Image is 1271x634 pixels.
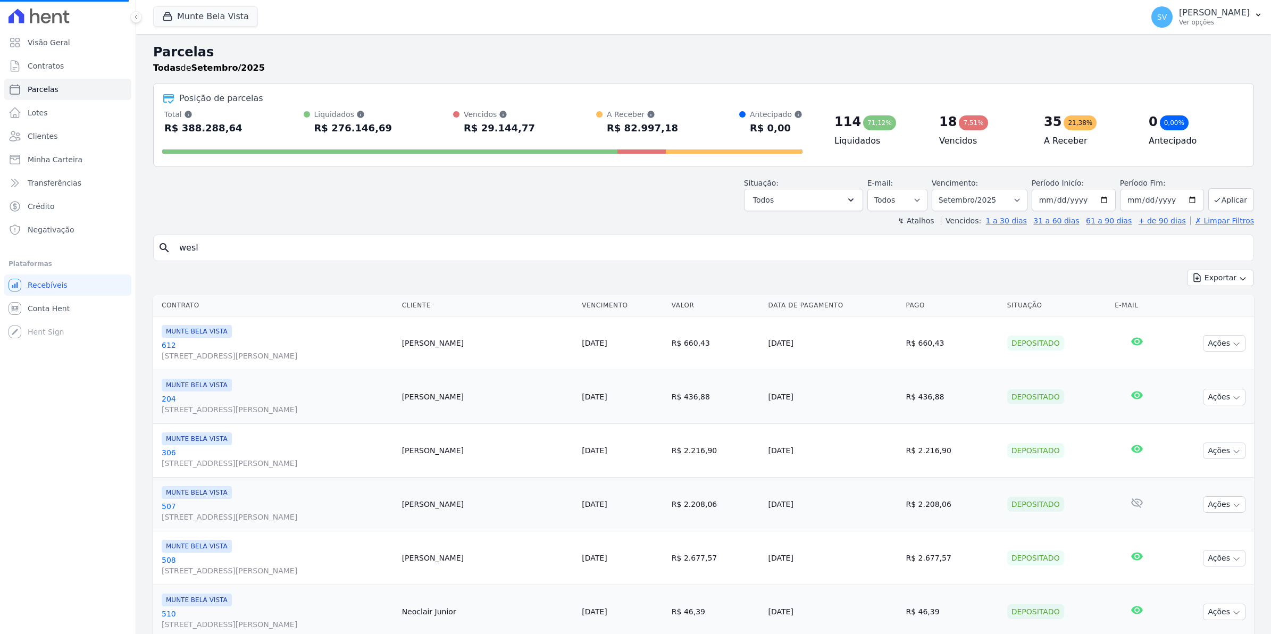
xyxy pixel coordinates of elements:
[1007,497,1064,512] div: Depositado
[314,109,392,120] div: Liquidados
[1203,550,1245,566] button: Ações
[162,608,394,630] a: 510[STREET_ADDRESS][PERSON_NAME]
[191,63,265,73] strong: Setembro/2025
[744,179,779,187] label: Situação:
[667,370,764,424] td: R$ 436,88
[9,257,127,270] div: Plataformas
[4,274,131,296] a: Recebíveis
[750,120,802,137] div: R$ 0,00
[398,295,578,316] th: Cliente
[164,109,243,120] div: Total
[1007,336,1064,351] div: Depositado
[153,62,265,74] p: de
[582,339,607,347] a: [DATE]
[901,424,1002,478] td: R$ 2.216,90
[153,6,258,27] button: Munte Bela Vista
[582,607,607,616] a: [DATE]
[1143,2,1271,32] button: SV [PERSON_NAME] Ver opções
[162,394,394,415] a: 204[STREET_ADDRESS][PERSON_NAME]
[153,295,398,316] th: Contrato
[4,149,131,170] a: Minha Carteira
[744,189,863,211] button: Todos
[582,446,607,455] a: [DATE]
[1139,216,1186,225] a: + de 90 dias
[162,325,232,338] span: MUNTE BELA VISTA
[1203,443,1245,459] button: Ações
[162,540,232,553] span: MUNTE BELA VISTA
[398,316,578,370] td: [PERSON_NAME]
[582,554,607,562] a: [DATE]
[941,216,981,225] label: Vencidos:
[153,43,1254,62] h2: Parcelas
[667,316,764,370] td: R$ 660,43
[607,109,678,120] div: A Receber
[28,131,57,141] span: Clientes
[607,120,678,137] div: R$ 82.997,18
[1203,335,1245,352] button: Ações
[753,194,774,206] span: Todos
[898,216,934,225] label: ↯ Atalhos
[764,531,902,585] td: [DATE]
[28,61,64,71] span: Contratos
[28,178,81,188] span: Transferências
[667,424,764,478] td: R$ 2.216,90
[28,303,70,314] span: Conta Hent
[28,37,70,48] span: Visão Geral
[398,370,578,424] td: [PERSON_NAME]
[939,113,957,130] div: 18
[1120,178,1204,189] label: Período Fim:
[1160,115,1189,130] div: 0,00%
[28,224,74,235] span: Negativação
[1007,550,1064,565] div: Depositado
[162,565,394,576] span: [STREET_ADDRESS][PERSON_NAME]
[162,340,394,361] a: 612[STREET_ADDRESS][PERSON_NAME]
[4,126,131,147] a: Clientes
[578,295,667,316] th: Vencimento
[1187,270,1254,286] button: Exportar
[162,594,232,606] span: MUNTE BELA VISTA
[986,216,1027,225] a: 1 a 30 dias
[4,196,131,217] a: Crédito
[162,486,232,499] span: MUNTE BELA VISTA
[1179,18,1250,27] p: Ver opções
[28,84,58,95] span: Parcelas
[162,501,394,522] a: 507[STREET_ADDRESS][PERSON_NAME]
[1110,295,1163,316] th: E-mail
[153,63,181,73] strong: Todas
[164,120,243,137] div: R$ 388.288,64
[834,135,922,147] h4: Liquidados
[834,113,861,130] div: 114
[162,379,232,391] span: MUNTE BELA VISTA
[398,531,578,585] td: [PERSON_NAME]
[1064,115,1097,130] div: 21,38%
[1032,179,1084,187] label: Período Inicío:
[398,478,578,531] td: [PERSON_NAME]
[667,478,764,531] td: R$ 2.208,06
[764,424,902,478] td: [DATE]
[1203,604,1245,620] button: Ações
[1033,216,1079,225] a: 31 a 60 dias
[28,154,82,165] span: Minha Carteira
[28,107,48,118] span: Lotes
[4,55,131,77] a: Contratos
[1044,113,1061,130] div: 35
[1086,216,1132,225] a: 61 a 90 dias
[1003,295,1110,316] th: Situação
[1007,604,1064,619] div: Depositado
[901,478,1002,531] td: R$ 2.208,06
[162,512,394,522] span: [STREET_ADDRESS][PERSON_NAME]
[764,295,902,316] th: Data de Pagamento
[162,351,394,361] span: [STREET_ADDRESS][PERSON_NAME]
[4,32,131,53] a: Visão Geral
[901,316,1002,370] td: R$ 660,43
[1044,135,1132,147] h4: A Receber
[582,393,607,401] a: [DATE]
[1190,216,1254,225] a: ✗ Limpar Filtros
[28,201,55,212] span: Crédito
[162,404,394,415] span: [STREET_ADDRESS][PERSON_NAME]
[1203,496,1245,513] button: Ações
[158,241,171,254] i: search
[464,109,535,120] div: Vencidos
[4,102,131,123] a: Lotes
[1179,7,1250,18] p: [PERSON_NAME]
